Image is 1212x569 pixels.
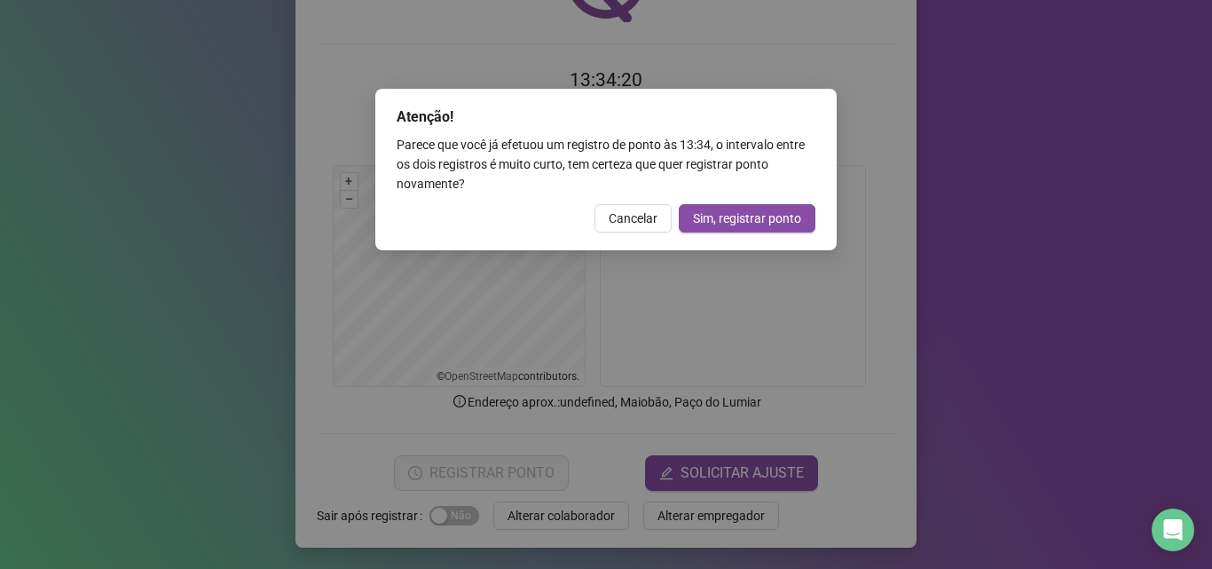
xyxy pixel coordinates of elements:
div: Atenção! [397,107,815,128]
div: Open Intercom Messenger [1152,509,1194,551]
span: Sim, registrar ponto [693,209,801,228]
button: Cancelar [594,204,672,233]
div: Parece que você já efetuou um registro de ponto às 13:34 , o intervalo entre os dois registros é ... [397,135,815,194]
span: Cancelar [609,209,657,228]
button: Sim, registrar ponto [679,204,815,233]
